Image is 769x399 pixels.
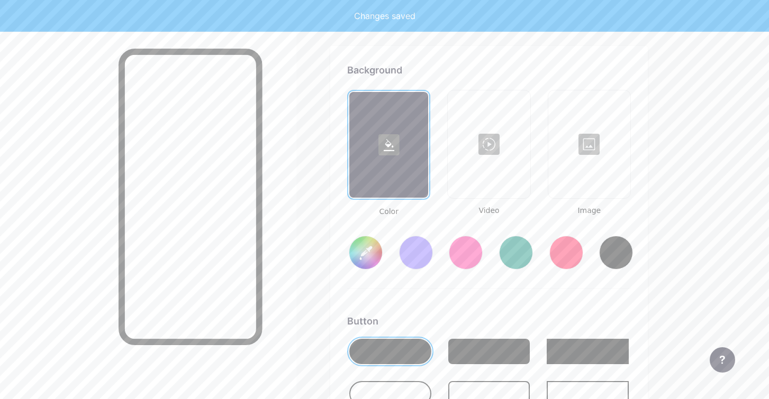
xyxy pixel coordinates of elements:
div: Background [347,63,631,77]
span: Image [548,205,631,216]
span: Color [347,206,430,217]
div: Changes saved [354,10,415,22]
span: Video [447,205,530,216]
div: Button [347,314,631,328]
